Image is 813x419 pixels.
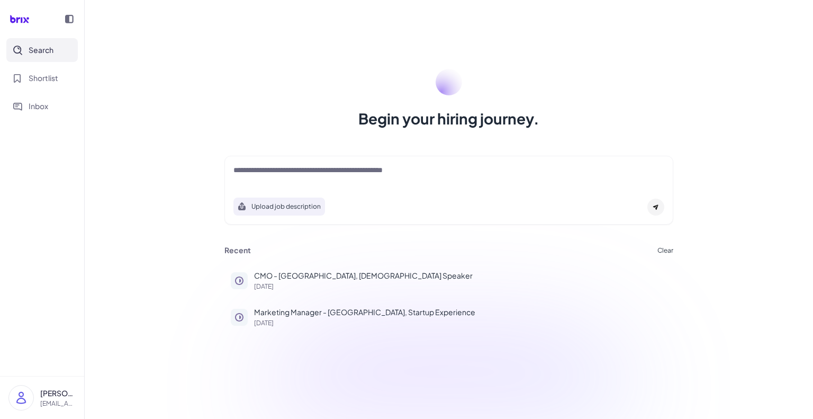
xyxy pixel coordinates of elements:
p: [DATE] [254,283,667,290]
button: Marketing Manager - [GEOGRAPHIC_DATA], Startup Experience[DATE] [224,300,673,333]
span: Shortlist [29,73,58,84]
p: [DATE] [254,320,667,326]
h1: Begin your hiring journey. [358,108,539,129]
span: Inbox [29,101,48,112]
button: Search [6,38,78,62]
img: user_logo.png [9,386,33,410]
h3: Recent [224,246,251,255]
p: CMO - [GEOGRAPHIC_DATA], [DEMOGRAPHIC_DATA] Speaker [254,270,667,281]
button: CMO - [GEOGRAPHIC_DATA], [DEMOGRAPHIC_DATA] Speaker[DATE] [224,264,673,296]
p: [EMAIL_ADDRESS][DOMAIN_NAME] [40,399,76,408]
p: [PERSON_NAME] ([PERSON_NAME]) [40,388,76,399]
p: Marketing Manager - [GEOGRAPHIC_DATA], Startup Experience [254,307,667,318]
button: Clear [657,247,673,254]
button: Inbox [6,94,78,118]
button: Search using job description [233,198,325,216]
span: Search [29,44,53,56]
button: Shortlist [6,66,78,90]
